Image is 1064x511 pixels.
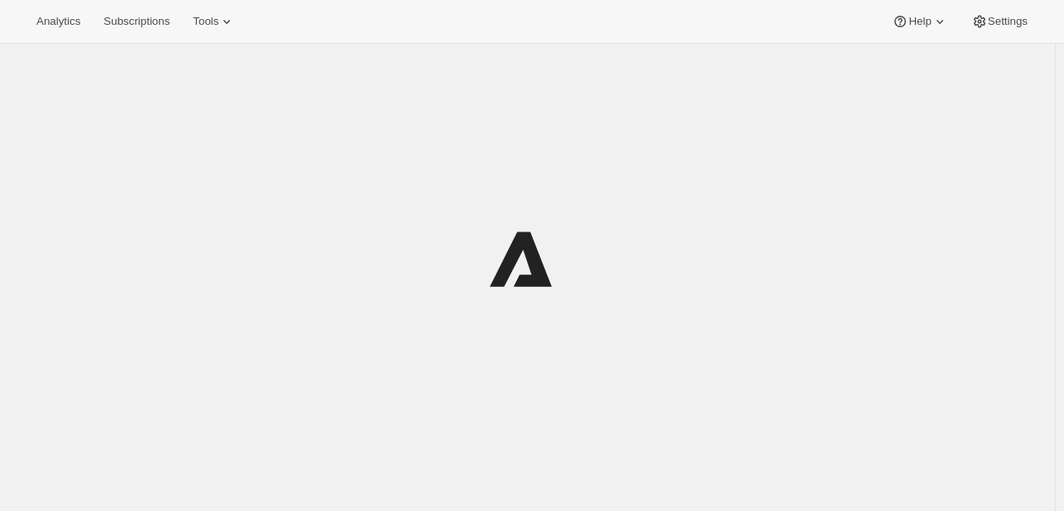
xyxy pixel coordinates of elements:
[26,10,90,33] button: Analytics
[93,10,180,33] button: Subscriptions
[988,15,1028,28] span: Settings
[103,15,170,28] span: Subscriptions
[183,10,245,33] button: Tools
[36,15,80,28] span: Analytics
[193,15,218,28] span: Tools
[908,15,931,28] span: Help
[961,10,1038,33] button: Settings
[882,10,957,33] button: Help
